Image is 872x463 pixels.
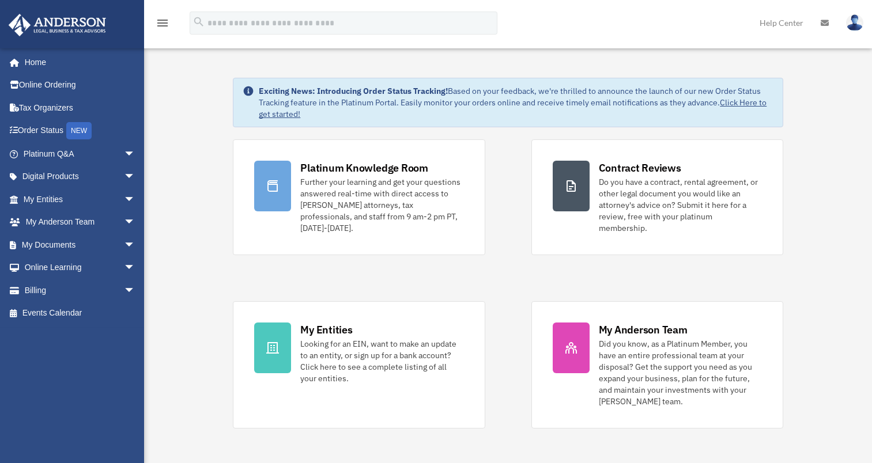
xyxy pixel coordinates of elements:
[156,16,169,30] i: menu
[8,211,153,234] a: My Anderson Teamarrow_drop_down
[233,301,485,428] a: My Entities Looking for an EIN, want to make an update to an entity, or sign up for a bank accoun...
[599,338,762,407] div: Did you know, as a Platinum Member, you have an entire professional team at your disposal? Get th...
[124,233,147,257] span: arrow_drop_down
[8,233,153,256] a: My Documentsarrow_drop_down
[8,74,153,97] a: Online Ordering
[5,14,110,36] img: Anderson Advisors Platinum Portal
[8,96,153,119] a: Tax Organizers
[300,322,352,337] div: My Entities
[66,122,92,139] div: NEW
[599,161,681,175] div: Contract Reviews
[259,86,448,96] strong: Exciting News: Introducing Order Status Tracking!
[8,51,147,74] a: Home
[531,301,783,428] a: My Anderson Team Did you know, as a Platinum Member, you have an entire professional team at your...
[599,322,688,337] div: My Anderson Team
[124,256,147,280] span: arrow_drop_down
[300,338,463,384] div: Looking for an EIN, want to make an update to an entity, or sign up for a bank account? Click her...
[259,97,767,119] a: Click Here to get started!
[8,279,153,302] a: Billingarrow_drop_down
[124,165,147,189] span: arrow_drop_down
[300,161,428,175] div: Platinum Knowledge Room
[124,211,147,234] span: arrow_drop_down
[192,16,205,28] i: search
[124,279,147,302] span: arrow_drop_down
[531,139,783,255] a: Contract Reviews Do you have a contract, rental agreement, or other legal document you would like...
[599,176,762,234] div: Do you have a contract, rental agreement, or other legal document you would like an attorney's ad...
[124,188,147,211] span: arrow_drop_down
[124,142,147,166] span: arrow_drop_down
[8,188,153,211] a: My Entitiesarrow_drop_down
[8,302,153,325] a: Events Calendar
[8,165,153,188] a: Digital Productsarrow_drop_down
[259,85,773,120] div: Based on your feedback, we're thrilled to announce the launch of our new Order Status Tracking fe...
[233,139,485,255] a: Platinum Knowledge Room Further your learning and get your questions answered real-time with dire...
[156,20,169,30] a: menu
[8,256,153,279] a: Online Learningarrow_drop_down
[846,14,863,31] img: User Pic
[300,176,463,234] div: Further your learning and get your questions answered real-time with direct access to [PERSON_NAM...
[8,119,153,143] a: Order StatusNEW
[8,142,153,165] a: Platinum Q&Aarrow_drop_down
